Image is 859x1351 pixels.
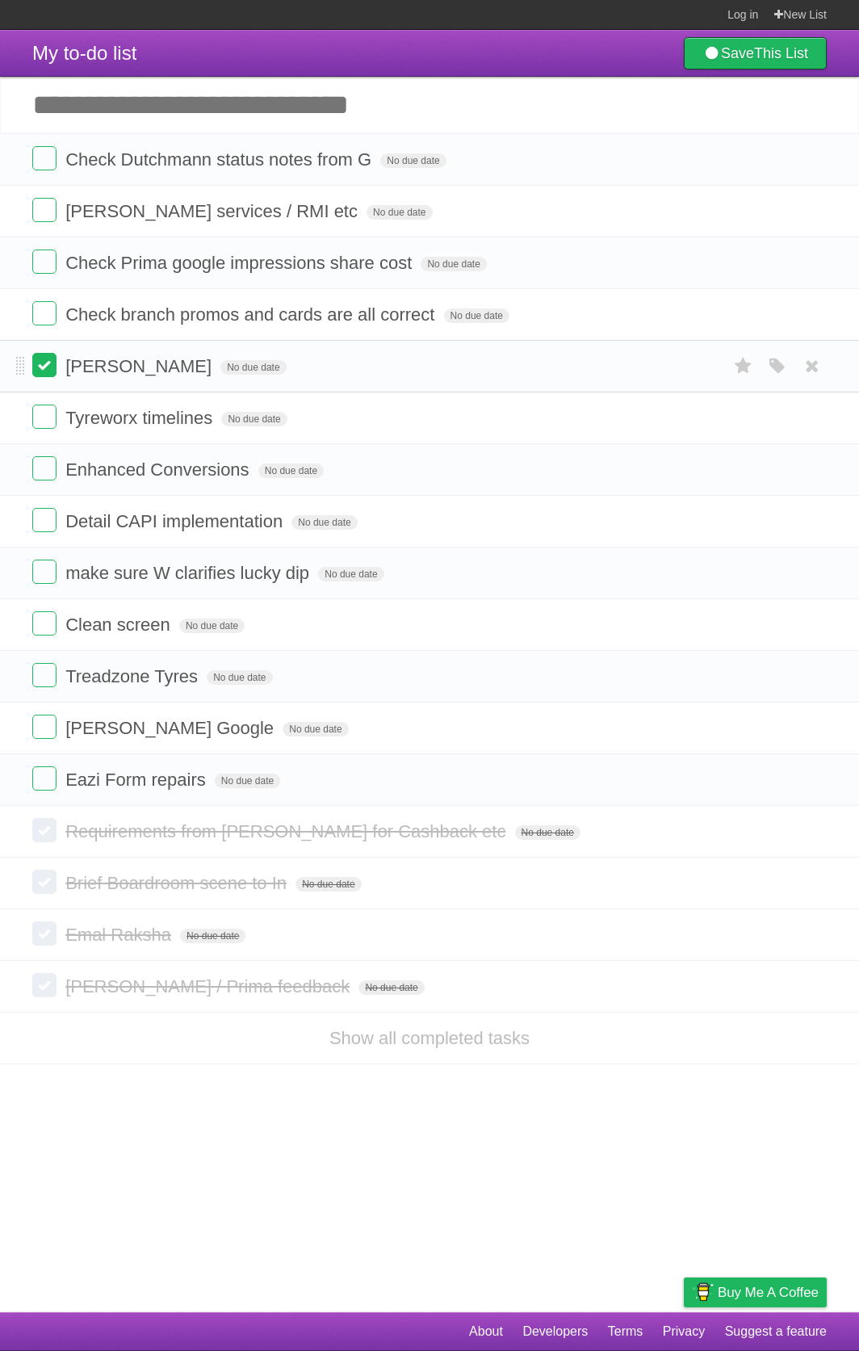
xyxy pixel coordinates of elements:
span: No due date [515,825,580,840]
span: No due date [367,205,432,220]
label: Done [32,611,57,636]
span: [PERSON_NAME] Google [65,718,278,738]
b: This List [754,45,808,61]
a: Privacy [663,1316,705,1347]
a: About [469,1316,503,1347]
label: Done [32,301,57,325]
span: No due date [215,774,280,788]
span: Brief Boardroom scene to In [65,873,291,893]
span: [PERSON_NAME] services / RMI etc [65,201,362,221]
img: Buy me a coffee [692,1278,714,1306]
label: Done [32,870,57,894]
label: Done [32,818,57,842]
span: No due date [380,153,446,168]
span: No due date [318,567,383,581]
span: Check Prima google impressions share cost [65,253,416,273]
span: No due date [258,464,324,478]
span: No due date [358,980,424,995]
span: Buy me a coffee [718,1278,819,1307]
label: Done [32,766,57,791]
span: My to-do list [32,42,136,64]
span: make sure W clarifies lucky dip [65,563,313,583]
span: No due date [207,670,272,685]
label: Done [32,353,57,377]
a: Developers [522,1316,588,1347]
span: Emal Raksha [65,925,175,945]
span: No due date [444,308,509,323]
span: No due date [283,722,348,736]
span: Clean screen [65,615,174,635]
label: Done [32,456,57,480]
label: Done [32,973,57,997]
span: Eazi Form repairs [65,770,210,790]
span: No due date [295,877,361,892]
span: Detail CAPI implementation [65,511,287,531]
span: Enhanced Conversions [65,459,253,480]
span: Treadzone Tyres [65,666,202,686]
span: No due date [220,360,286,375]
label: Done [32,663,57,687]
span: No due date [291,515,357,530]
a: Suggest a feature [725,1316,827,1347]
span: [PERSON_NAME] [65,356,216,376]
label: Done [32,198,57,222]
span: Requirements from [PERSON_NAME] for Cashback etc [65,821,509,841]
label: Done [32,715,57,739]
span: No due date [221,412,287,426]
label: Done [32,508,57,532]
span: No due date [180,929,245,943]
a: Terms [608,1316,643,1347]
label: Done [32,560,57,584]
label: Done [32,921,57,946]
label: Done [32,405,57,429]
label: Done [32,146,57,170]
span: Tyreworx timelines [65,408,216,428]
span: Check branch promos and cards are all correct [65,304,438,325]
span: No due date [421,257,486,271]
label: Star task [728,353,759,380]
span: Check Dutchmann status notes from G [65,149,375,170]
a: SaveThis List [684,37,827,69]
a: Show all completed tasks [329,1028,530,1048]
label: Done [32,250,57,274]
span: No due date [179,619,245,633]
a: Buy me a coffee [684,1278,827,1307]
span: [PERSON_NAME] / Prima feedback [65,976,354,996]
